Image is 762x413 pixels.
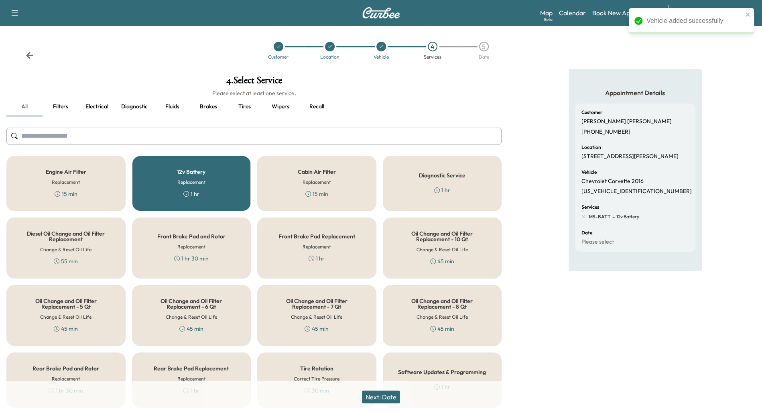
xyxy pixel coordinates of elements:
[177,179,205,186] h6: Replacement
[434,186,450,194] div: 1 hr
[398,369,486,375] h5: Software Updates & Programming
[305,325,329,333] div: 45 min
[40,313,91,321] h6: Change & Reset Oil Life
[46,169,86,175] h5: Engine Air Filter
[154,366,229,371] h5: Rear Brake Pad Replacement
[303,243,331,250] h6: Replacement
[581,188,692,195] p: [US_VEHICLE_IDENTIFICATION_NUMBER]
[745,11,751,18] button: close
[479,55,489,59] div: Date
[581,238,614,246] p: Please select
[479,42,489,51] div: 5
[615,214,639,220] span: 12v Battery
[430,257,454,265] div: 45 min
[268,55,289,59] div: Customer
[592,8,660,18] a: Book New Appointment
[581,110,602,115] h6: Customer
[6,89,502,97] h6: Please select at least one service.
[6,97,43,116] button: all
[611,213,615,221] span: -
[179,325,203,333] div: 45 min
[581,128,630,136] p: [PHONE_NUMBER]
[55,190,77,198] div: 15 min
[6,97,502,116] div: basic tabs example
[298,169,336,175] h5: Cabin Air Filter
[581,170,597,175] h6: Vehicle
[54,325,78,333] div: 45 min
[20,231,112,242] h5: Diesel Oil Change and Oil Filter Replacement
[581,178,644,185] p: Chevrolet Corvette 2016
[424,55,441,59] div: Services
[177,243,205,250] h6: Replacement
[226,97,262,116] button: Tires
[6,75,502,89] h1: 4 . Select Service
[145,298,238,309] h5: Oil Change and Oil Filter Replacement - 6 Qt
[291,313,342,321] h6: Change & Reset Oil Life
[581,230,592,235] h6: Date
[115,97,154,116] button: Diagnostic
[396,298,489,309] h5: Oil Change and Oil Filter Replacement - 8 Qt
[20,298,112,309] h5: Oil Change and Oil Filter Replacement - 5 Qt
[294,375,339,382] h6: Correct Tire Pressure
[320,55,339,59] div: Location
[589,214,611,220] span: MS-BATT
[419,173,465,178] h5: Diagnostic Service
[177,169,205,175] h5: 12v Battery
[303,179,331,186] h6: Replacement
[417,313,468,321] h6: Change & Reset Oil Life
[154,97,190,116] button: Fluids
[300,366,333,371] h5: Tire Rotation
[278,234,355,239] h5: Front Brake Pad Replacement
[575,88,695,97] h5: Appointment Details
[559,8,586,18] a: Calendar
[299,97,335,116] button: Recall
[581,118,672,125] p: [PERSON_NAME] [PERSON_NAME]
[362,7,400,18] img: Curbee Logo
[581,153,679,160] p: [STREET_ADDRESS][PERSON_NAME]
[52,179,80,186] h6: Replacement
[396,231,489,242] h5: Oil Change and Oil Filter Replacement - 10 Qt
[305,190,328,198] div: 15 min
[190,97,226,116] button: Brakes
[52,375,80,382] h6: Replacement
[362,391,400,403] button: Next: Date
[166,313,217,321] h6: Change & Reset Oil Life
[581,205,599,210] h6: Services
[40,246,91,253] h6: Change & Reset Oil Life
[177,375,205,382] h6: Replacement
[79,97,115,116] button: Electrical
[428,42,437,51] div: 4
[33,366,99,371] h5: Rear Brake Pad and Rotor
[174,254,209,262] div: 1 hr 30 min
[417,246,468,253] h6: Change & Reset Oil Life
[270,298,363,309] h5: Oil Change and Oil Filter Replacement - 7 Qt
[157,234,226,239] h5: Front Brake Pad and Rotor
[646,16,743,26] div: Vehicle added successfully
[26,51,34,59] div: Back
[309,254,325,262] div: 1 hr
[262,97,299,116] button: Wipers
[183,190,199,198] div: 1 hr
[540,8,553,18] a: MapBeta
[54,257,78,265] div: 55 min
[581,145,601,150] h6: Location
[43,97,79,116] button: Filters
[544,16,553,22] div: Beta
[374,55,389,59] div: Vehicle
[430,325,454,333] div: 45 min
